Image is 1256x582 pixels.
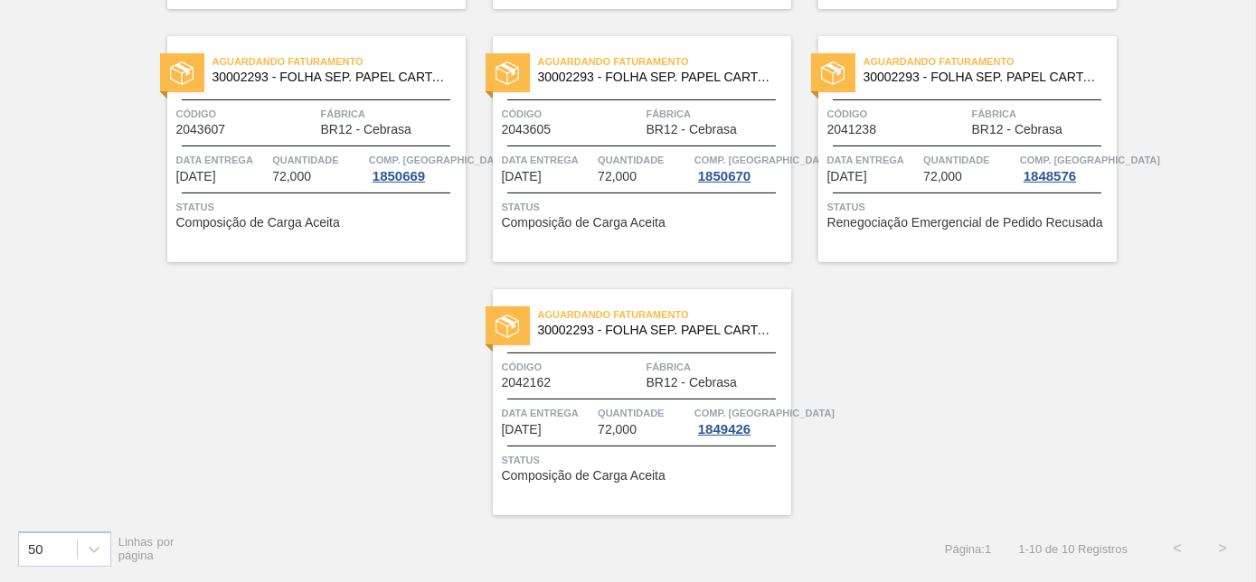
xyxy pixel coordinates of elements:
[1020,151,1112,183] a: Comp. [GEOGRAPHIC_DATA]1848576
[598,423,637,436] span: 72,000
[1020,169,1080,183] div: 1848576
[369,151,461,183] a: Comp. [GEOGRAPHIC_DATA]1850669
[827,123,877,136] span: 2041238
[118,535,175,562] span: Linhas por página
[972,105,1112,123] span: Fábrica
[502,198,787,216] span: Status
[1020,151,1160,169] span: Comp. Carga
[321,105,461,123] span: Fábrica
[28,541,43,557] div: 50
[502,105,642,123] span: Código
[1200,526,1245,571] button: >
[176,105,316,123] span: Código
[502,170,542,183] span: 08/11/2025
[496,61,519,85] img: status
[647,123,737,136] span: BR12 - Cebrasa
[321,123,411,136] span: BR12 - Cebrasa
[502,358,642,376] span: Código
[176,151,269,169] span: Data entrega
[647,376,737,390] span: BR12 - Cebrasa
[827,216,1103,230] span: Renegociação Emergencial de Pedido Recusada
[272,151,364,169] span: Quantidade
[176,123,226,136] span: 2043607
[694,404,787,436] a: Comp. [GEOGRAPHIC_DATA]1849426
[176,216,340,230] span: Composição de Carga Aceita
[864,70,1102,84] span: 30002293 - FOLHA SEP. PAPEL CARTAO 1200x1000M 350g
[502,423,542,436] span: 16/11/2025
[140,36,466,262] a: statusAguardando Faturamento30002293 - FOLHA SEP. PAPEL CARTAO 1200x1000M 350gCódigo2043607Fábric...
[694,169,754,183] div: 1850670
[369,151,509,169] span: Comp. Carga
[502,151,594,169] span: Data entrega
[827,151,920,169] span: Data entrega
[791,36,1117,262] a: statusAguardando Faturamento30002293 - FOLHA SEP. PAPEL CARTAO 1200x1000M 350gCódigo2041238Fábric...
[923,170,962,183] span: 72,000
[272,170,311,183] span: 72,000
[598,151,690,169] span: Quantidade
[647,358,787,376] span: Fábrica
[1155,526,1200,571] button: <
[538,70,777,84] span: 30002293 - FOLHA SEP. PAPEL CARTAO 1200x1000M 350g
[1018,542,1128,556] span: 1 - 10 de 10 Registros
[466,289,791,515] a: statusAguardando Faturamento30002293 - FOLHA SEP. PAPEL CARTAO 1200x1000M 350gCódigo2042162Fábric...
[694,422,754,436] div: 1849426
[176,170,216,183] span: 06/11/2025
[212,52,466,70] span: Aguardando Faturamento
[864,52,1117,70] span: Aguardando Faturamento
[694,404,835,422] span: Comp. Carga
[502,376,552,390] span: 2042162
[827,198,1112,216] span: Status
[496,314,519,338] img: status
[212,70,451,84] span: 30002293 - FOLHA SEP. PAPEL CARTAO 1200x1000M 350g
[176,198,461,216] span: Status
[502,123,552,136] span: 2043605
[972,123,1062,136] span: BR12 - Cebrasa
[923,151,1015,169] span: Quantidade
[694,151,787,183] a: Comp. [GEOGRAPHIC_DATA]1850670
[945,542,991,556] span: Página : 1
[502,451,787,469] span: Status
[827,105,968,123] span: Código
[502,469,666,483] span: Composição de Carga Aceita
[821,61,845,85] img: status
[502,216,666,230] span: Composição de Carga Aceita
[647,105,787,123] span: Fábrica
[369,169,429,183] div: 1850669
[538,324,777,337] span: 30002293 - FOLHA SEP. PAPEL CARTAO 1200x1000M 350g
[538,305,791,324] span: Aguardando Faturamento
[466,36,791,262] a: statusAguardando Faturamento30002293 - FOLHA SEP. PAPEL CARTAO 1200x1000M 350gCódigo2043605Fábric...
[502,404,594,422] span: Data entrega
[598,404,690,422] span: Quantidade
[170,61,194,85] img: status
[598,170,637,183] span: 72,000
[538,52,791,70] span: Aguardando Faturamento
[827,170,867,183] span: 11/11/2025
[694,151,835,169] span: Comp. Carga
